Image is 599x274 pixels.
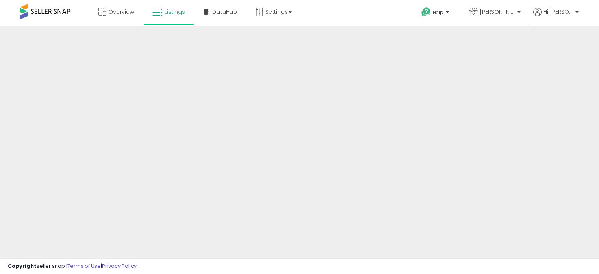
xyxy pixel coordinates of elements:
span: Help [433,9,443,16]
a: Hi [PERSON_NAME] [533,8,579,26]
span: Listings [165,8,185,16]
i: Get Help [421,7,431,17]
span: Hi [PERSON_NAME] [543,8,573,16]
a: Privacy Policy [102,262,137,270]
a: Terms of Use [67,262,101,270]
span: Overview [108,8,134,16]
a: Help [415,1,457,26]
div: seller snap | | [8,263,137,270]
span: DataHub [212,8,237,16]
strong: Copyright [8,262,37,270]
span: [PERSON_NAME] [480,8,515,16]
